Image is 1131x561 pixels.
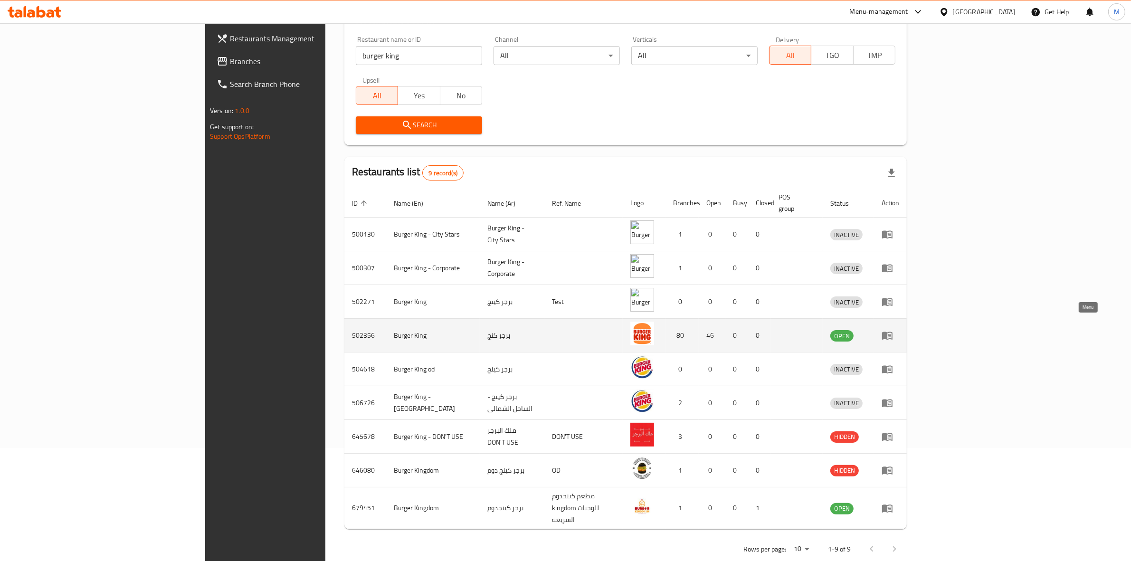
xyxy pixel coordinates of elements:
[356,46,482,65] input: Search for restaurant name or ID..
[773,48,808,62] span: All
[230,56,387,67] span: Branches
[665,487,699,529] td: 1
[725,251,748,285] td: 0
[857,48,892,62] span: TMP
[440,86,482,105] button: No
[882,397,899,409] div: Menu
[748,454,771,487] td: 0
[402,89,436,103] span: Yes
[480,285,544,319] td: برجر كينج
[209,73,394,95] a: Search Branch Phone
[352,165,464,181] h2: Restaurants list
[790,542,813,556] div: Rows per page:
[423,169,463,178] span: 9 record(s)
[769,46,811,65] button: All
[699,285,725,319] td: 0
[386,352,480,386] td: Burger King od
[623,189,665,218] th: Logo
[665,189,699,218] th: Branches
[480,420,544,454] td: ملك البرجر DON'T USE
[699,420,725,454] td: 0
[699,386,725,420] td: 0
[386,218,480,251] td: Burger King - City Stars
[830,364,863,375] span: INACTIVE
[748,420,771,454] td: 0
[776,36,799,43] label: Delivery
[209,50,394,73] a: Branches
[830,263,863,274] span: INACTIVE
[725,285,748,319] td: 0
[544,420,623,454] td: DON'T USE
[699,487,725,529] td: 0
[665,285,699,319] td: 0
[480,251,544,285] td: Burger King - Corporate
[630,494,654,518] img: Burger Kingdom
[699,454,725,487] td: 0
[725,319,748,352] td: 0
[398,86,440,105] button: Yes
[210,121,254,133] span: Get support on:
[362,76,380,83] label: Upsell
[356,116,482,134] button: Search
[882,262,899,274] div: Menu
[386,420,480,454] td: Burger King - DON'T USE
[830,229,863,240] span: INACTIVE
[699,251,725,285] td: 0
[230,33,387,44] span: Restaurants Management
[630,456,654,480] img: Burger Kingdom
[830,198,861,209] span: Status
[386,487,480,529] td: Burger Kingdom
[544,454,623,487] td: OD
[725,487,748,529] td: 0
[882,296,899,307] div: Menu
[828,543,851,555] p: 1-9 of 9
[699,352,725,386] td: 0
[480,454,544,487] td: برجر كينج دوم
[630,220,654,244] img: Burger King - City Stars
[874,189,907,218] th: Action
[235,105,249,117] span: 1.0.0
[882,465,899,476] div: Menu
[882,431,899,442] div: Menu
[830,503,854,514] span: OPEN
[344,189,907,529] table: enhanced table
[743,543,786,555] p: Rows per page:
[210,105,233,117] span: Version:
[830,431,859,443] div: HIDDEN
[630,389,654,413] img: Burger King - North Coast
[480,218,544,251] td: Burger King - City Stars
[665,386,699,420] td: 2
[386,251,480,285] td: Burger King - Corporate
[665,352,699,386] td: 0
[630,288,654,312] img: Burger King
[1114,7,1120,17] span: M
[830,465,859,476] div: HIDDEN
[630,254,654,278] img: Burger King - Corporate
[748,189,771,218] th: Closed
[830,331,854,342] span: OPEN
[665,251,699,285] td: 1
[830,398,863,409] div: INACTIVE
[748,218,771,251] td: 0
[830,398,863,409] span: INACTIVE
[665,454,699,487] td: 1
[748,386,771,420] td: 0
[748,251,771,285] td: 0
[494,46,620,65] div: All
[830,297,863,308] span: INACTIVE
[880,162,903,184] div: Export file
[882,228,899,240] div: Menu
[665,218,699,251] td: 1
[360,89,394,103] span: All
[748,487,771,529] td: 1
[748,352,771,386] td: 0
[480,352,544,386] td: برجر كينج
[699,319,725,352] td: 46
[352,198,370,209] span: ID
[386,319,480,352] td: Burger King
[210,130,270,143] a: Support.OpsPlatform
[480,386,544,420] td: برجر كينج - الساحل الشمالي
